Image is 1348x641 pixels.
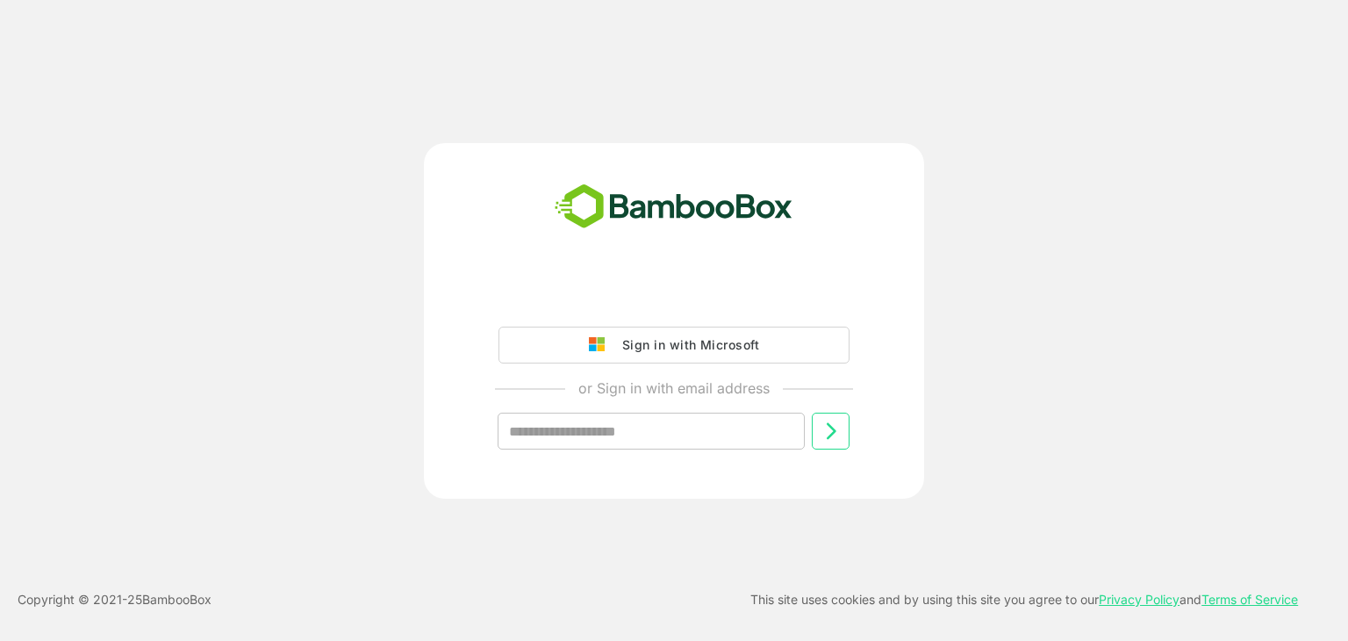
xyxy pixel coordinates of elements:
[498,327,850,364] button: Sign in with Microsoft
[613,334,759,357] div: Sign in with Microsoft
[1099,592,1179,607] a: Privacy Policy
[589,337,613,353] img: google
[18,589,212,610] p: Copyright © 2021- 25 BambooBox
[545,178,802,236] img: bamboobox
[1201,592,1298,607] a: Terms of Service
[578,378,770,399] p: or Sign in with email address
[750,589,1298,610] p: This site uses cookies and by using this site you agree to our and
